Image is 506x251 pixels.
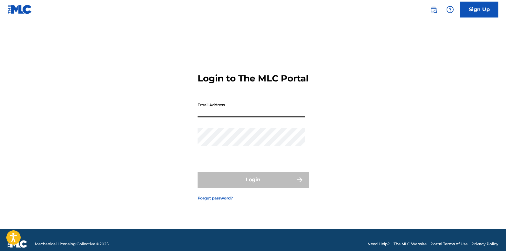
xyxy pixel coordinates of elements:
img: search [430,6,437,13]
h3: Login to The MLC Portal [198,73,308,84]
img: help [446,6,454,13]
div: Help [444,3,456,16]
img: logo [8,240,27,248]
a: Privacy Policy [471,241,498,247]
a: Sign Up [460,2,498,17]
span: Mechanical Licensing Collective © 2025 [35,241,109,247]
a: Portal Terms of Use [430,241,468,247]
a: The MLC Website [394,241,427,247]
img: MLC Logo [8,5,32,14]
a: Public Search [427,3,440,16]
a: Forgot password? [198,195,233,201]
a: Need Help? [368,241,390,247]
